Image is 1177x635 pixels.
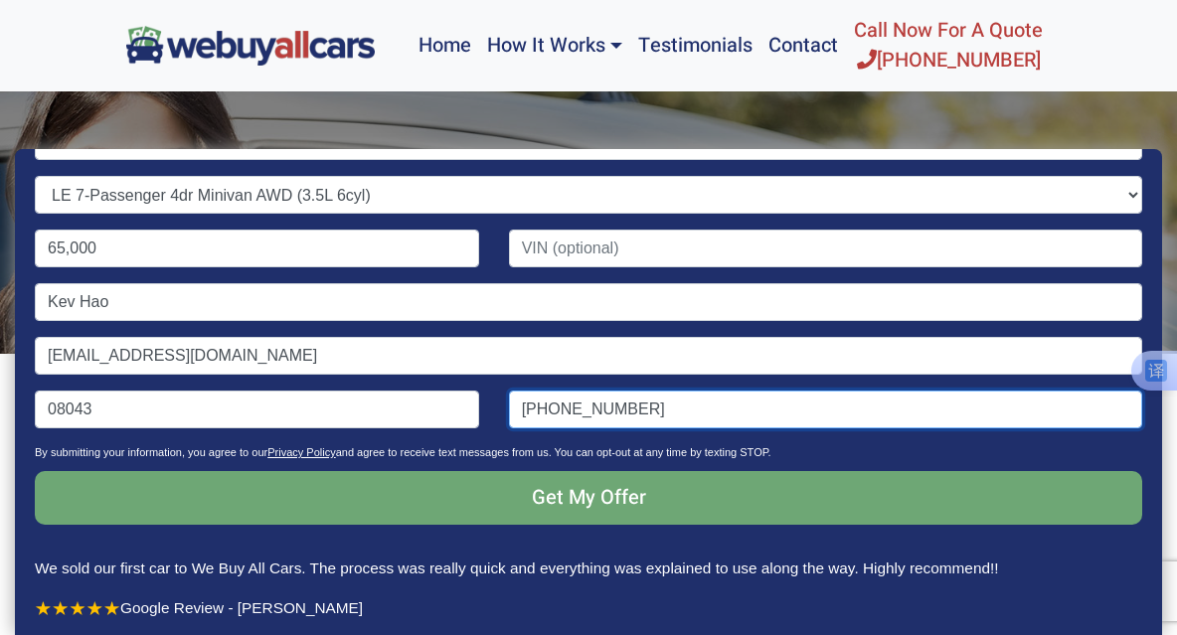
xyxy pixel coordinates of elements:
[35,69,1142,556] form: Contact form
[35,471,1142,525] input: Get My Offer
[126,26,375,65] img: We Buy All Cars in NJ logo
[846,8,1051,83] a: Call Now For A Quote[PHONE_NUMBER]
[35,391,479,428] input: Zip code
[760,8,846,83] a: Contact
[509,391,1142,428] input: Phone
[630,8,760,83] a: Testimonials
[35,556,1142,579] p: We sold our first car to We Buy All Cars. The process was really quick and everything was explain...
[35,337,1142,375] input: Email
[509,230,1142,267] input: VIN (optional)
[479,8,630,83] a: How It Works
[35,596,1142,619] p: Google Review - [PERSON_NAME]
[35,283,1142,321] input: Name
[411,8,479,83] a: Home
[35,230,479,267] input: Mileage
[267,446,335,458] a: Privacy Policy
[35,444,1142,471] p: By submitting your information, you agree to our and agree to receive text messages from us. You ...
